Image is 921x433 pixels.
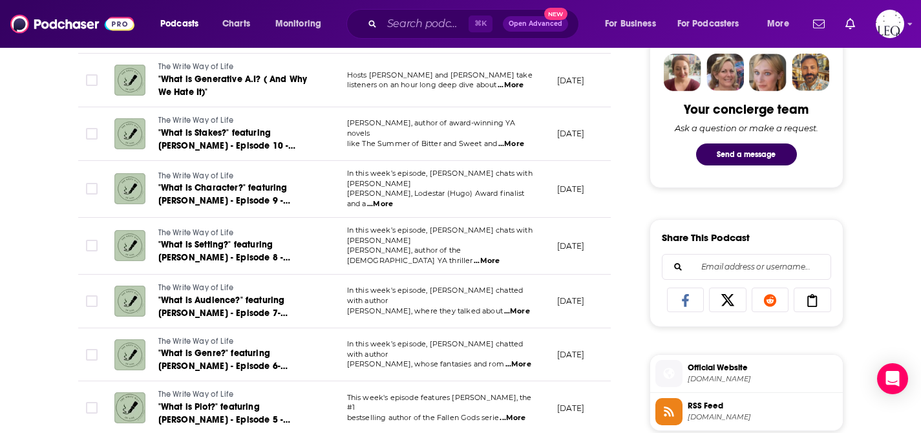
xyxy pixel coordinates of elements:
[474,256,500,266] span: ...More
[752,288,789,312] a: Share on Reddit
[677,15,739,33] span: For Podcasters
[347,118,516,138] span: [PERSON_NAME], author of award-winning YA novels
[876,10,904,38] img: User Profile
[10,12,134,36] img: Podchaser - Follow, Share and Rate Podcasts
[500,413,525,423] span: ...More
[158,74,308,98] span: "What is Generative A.I? ( And Why We Hate It)"
[709,288,746,312] a: Share on X/Twitter
[557,75,585,86] p: [DATE]
[359,9,591,39] div: Search podcasts, credits, & more...
[158,182,306,219] span: "What is Character?" featuring [PERSON_NAME] - Episode 9 - Season One - The Write Way of Life
[158,238,313,264] a: "What is Setting?" featuring [PERSON_NAME] - Episode 8 - Season One - The Write Way of Life
[160,15,198,33] span: Podcasts
[749,54,787,91] img: Jules Profile
[86,349,98,361] span: Toggle select row
[158,227,313,239] a: The Write Way of Life
[158,73,313,99] a: "What is Generative A.I? ( And Why We Hate It)"
[662,231,750,244] h3: Share This Podcast
[158,390,234,399] span: The Write Way of Life
[158,171,234,180] span: The Write Way of Life
[347,413,499,422] span: bestselling author of the Fallen Gods serie
[605,15,656,33] span: For Business
[347,70,533,79] span: Hosts [PERSON_NAME] and [PERSON_NAME] take
[667,288,704,312] a: Share on Facebook
[669,14,758,34] button: open menu
[158,127,306,164] span: "What is Stakes?" featuring [PERSON_NAME] - Episode 10 - Season One - The Write Way of Life
[86,295,98,307] span: Toggle select row
[840,13,860,35] a: Show notifications dropdown
[347,393,532,412] span: This week's episode features [PERSON_NAME], the #1
[557,184,585,195] p: [DATE]
[347,246,473,265] span: [PERSON_NAME], author of the [DEMOGRAPHIC_DATA] YA thriller
[222,15,250,33] span: Charts
[158,61,313,73] a: The Write Way of Life
[158,282,313,294] a: The Write Way of Life
[688,412,838,422] span: feeds.zencastr.com
[655,360,838,387] a: Official Website[DOMAIN_NAME]
[151,14,215,34] button: open menu
[158,116,234,125] span: The Write Way of Life
[706,54,744,91] img: Barbara Profile
[877,363,908,394] div: Open Intercom Messenger
[266,14,338,34] button: open menu
[544,8,567,20] span: New
[792,54,829,91] img: Jon Profile
[696,143,797,165] button: Send a message
[86,183,98,195] span: Toggle select row
[214,14,258,34] a: Charts
[347,189,525,208] span: [PERSON_NAME], Lodestar (Hugo) Award finalist and a
[158,171,313,182] a: The Write Way of Life
[794,288,831,312] a: Copy Link
[557,240,585,251] p: [DATE]
[347,80,497,89] span: listeners on an hour long deep dive about
[158,337,234,346] span: The Write Way of Life
[158,283,234,292] span: The Write Way of Life
[503,16,568,32] button: Open AdvancedNew
[158,295,306,332] span: "What is Audience?" featuring [PERSON_NAME] - Episode 7- Season One - The Write Way of Life
[367,199,393,209] span: ...More
[498,80,524,90] span: ...More
[347,139,498,148] span: like The Summer of Bitter and Sweet and
[509,21,562,27] span: Open Advanced
[158,62,234,71] span: The Write Way of Life
[876,10,904,38] button: Show profile menu
[557,403,585,414] p: [DATE]
[505,359,531,370] span: ...More
[688,362,838,374] span: Official Website
[675,123,818,133] div: Ask a question or make a request.
[158,228,234,237] span: The Write Way of Life
[382,14,469,34] input: Search podcasts, credits, & more...
[158,239,306,276] span: "What is Setting?" featuring [PERSON_NAME] - Episode 8 - Season One - The Write Way of Life
[758,14,805,34] button: open menu
[158,336,313,348] a: The Write Way of Life
[876,10,904,38] span: Logged in as LeoPR
[767,15,789,33] span: More
[86,74,98,86] span: Toggle select row
[504,306,530,317] span: ...More
[684,101,809,118] div: Your concierge team
[664,54,701,91] img: Sydney Profile
[347,286,524,305] span: In this week's episode, [PERSON_NAME] chatted with author
[596,14,672,34] button: open menu
[158,347,313,373] a: "What is Genre?" featuring [PERSON_NAME] - Episode 6- Season One - The Write Way of Life
[347,226,533,245] span: In this week’s episode, [PERSON_NAME] chats with [PERSON_NAME]
[158,348,306,385] span: "What is Genre?" featuring [PERSON_NAME] - Episode 6- Season One - The Write Way of Life
[347,169,533,188] span: In this week’s episode, [PERSON_NAME] chats with [PERSON_NAME]
[557,295,585,306] p: [DATE]
[158,294,313,320] a: "What is Audience?" featuring [PERSON_NAME] - Episode 7- Season One - The Write Way of Life
[557,349,585,360] p: [DATE]
[662,254,831,280] div: Search followers
[347,339,524,359] span: In this week’s episode, [PERSON_NAME] chatted with author
[688,400,838,412] span: RSS Feed
[86,402,98,414] span: Toggle select row
[498,139,524,149] span: ...More
[808,13,830,35] a: Show notifications dropdown
[158,115,313,127] a: The Write Way of Life
[469,16,492,32] span: ⌘ K
[347,359,505,368] span: [PERSON_NAME], whose fantasies and rom
[158,127,313,153] a: "What is Stakes?" featuring [PERSON_NAME] - Episode 10 - Season One - The Write Way of Life
[158,389,313,401] a: The Write Way of Life
[158,182,313,207] a: "What is Character?" featuring [PERSON_NAME] - Episode 9 - Season One - The Write Way of Life
[275,15,321,33] span: Monitoring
